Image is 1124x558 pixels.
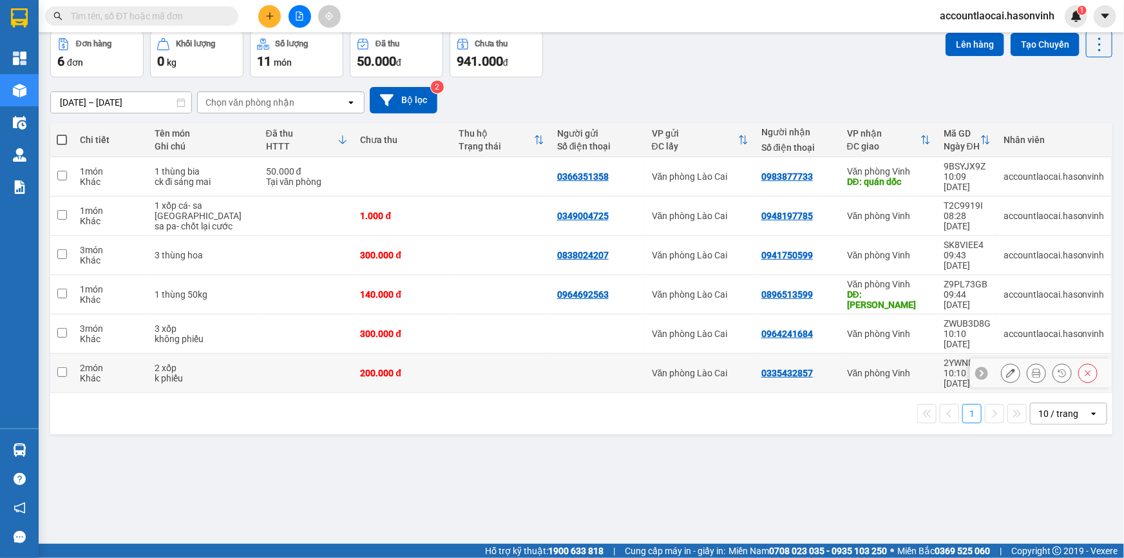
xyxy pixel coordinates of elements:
div: không phiếu [155,334,253,344]
span: copyright [1053,546,1062,555]
span: đ [396,57,401,68]
div: Người gửi [557,128,639,139]
button: Đã thu50.000đ [350,31,443,77]
div: 0335432857 [761,368,813,378]
div: 3 món [80,245,142,255]
span: Cung cấp máy in - giấy in: [625,544,725,558]
th: Toggle SortBy [841,123,937,157]
div: 200.000 đ [361,368,446,378]
button: Số lượng11món [250,31,343,77]
div: 0983877733 [761,171,813,182]
span: ⚪️ [890,548,894,553]
div: 300.000 đ [361,250,446,260]
div: Ghi chú [155,141,253,151]
div: 300.000 đ [361,329,446,339]
span: đơn [67,57,83,68]
div: 3 món [80,323,142,334]
div: Sửa đơn hàng [1001,363,1020,383]
div: 10:10 [DATE] [944,329,991,349]
div: HTTT [266,141,338,151]
img: warehouse-icon [13,116,26,130]
div: 9BSYJX9Z [944,161,991,171]
input: Tìm tên, số ĐT hoặc mã đơn [71,9,223,23]
div: Chọn văn phòng nhận [205,96,294,109]
div: Người nhận [761,127,834,137]
button: Đơn hàng6đơn [50,31,144,77]
div: Văn phòng Vinh [847,329,931,339]
div: accountlaocai.hasonvinh [1004,289,1105,300]
div: 08:28 [DATE] [944,211,991,231]
div: 3 thùng hoa [155,250,253,260]
div: Số điện thoại [761,142,834,153]
div: Văn phòng Lào Cai [652,368,748,378]
div: Văn phòng Vinh [847,368,931,378]
span: file-add [295,12,304,21]
button: 1 [962,404,982,423]
div: Nhân viên [1004,135,1105,145]
button: file-add [289,5,311,28]
sup: 2 [431,81,444,93]
span: plus [265,12,274,21]
div: 1 món [80,206,142,216]
div: Số điện thoại [557,141,639,151]
div: 0964692563 [557,289,609,300]
span: 11 [257,53,271,69]
div: VP nhận [847,128,920,139]
div: accountlaocai.hasonvinh [1004,329,1105,339]
strong: 0708 023 035 - 0935 103 250 [769,546,887,556]
div: 50.000 đ [266,166,348,177]
button: caret-down [1094,5,1116,28]
div: 1 món [80,284,142,294]
span: đ [503,57,508,68]
th: Toggle SortBy [645,123,755,157]
div: 0941750599 [761,250,813,260]
div: ĐC lấy [652,141,738,151]
img: warehouse-icon [13,443,26,457]
img: warehouse-icon [13,84,26,97]
span: notification [14,502,26,514]
div: accountlaocai.hasonvinh [1004,171,1105,182]
div: ck đi sáng mai [155,177,253,187]
button: aim [318,5,341,28]
div: Trạng thái [459,141,534,151]
span: kg [167,57,176,68]
svg: open [1089,409,1099,419]
div: Khối lượng [176,39,215,48]
div: Khác [80,255,142,265]
div: SK8VIEE4 [944,240,991,250]
div: Chi tiết [80,135,142,145]
div: 0948197785 [761,211,813,221]
span: Hỗ trợ kỹ thuật: [485,544,604,558]
div: Văn phòng Vinh [847,166,931,177]
div: Khác [80,216,142,226]
div: Chưa thu [475,39,508,48]
span: message [14,531,26,543]
span: 50.000 [357,53,396,69]
div: ZWUB3D8G [944,318,991,329]
div: 1 thùng bia [155,166,253,177]
span: caret-down [1100,10,1111,22]
sup: 1 [1078,6,1087,15]
span: Miền Nam [729,544,887,558]
svg: open [346,97,356,108]
div: Khác [80,334,142,344]
span: món [274,57,292,68]
div: Thu hộ [459,128,534,139]
div: Văn phòng Lào Cai [652,171,748,182]
div: Ngày ĐH [944,141,980,151]
div: Văn phòng Vinh [847,211,931,221]
div: 1 thùng 50kg [155,289,253,300]
div: Văn phòng Lào Cai [652,329,748,339]
span: aim [325,12,334,21]
div: 2 xốp [155,363,253,373]
img: dashboard-icon [13,52,26,65]
th: Toggle SortBy [452,123,551,157]
button: Bộ lọc [370,87,437,113]
div: 0964241684 [761,329,813,339]
span: 0 [157,53,164,69]
div: ĐC giao [847,141,920,151]
img: logo-vxr [11,8,28,28]
div: 10:10 [DATE] [944,368,991,389]
div: VP gửi [652,128,738,139]
button: Tạo Chuyến [1011,33,1080,56]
